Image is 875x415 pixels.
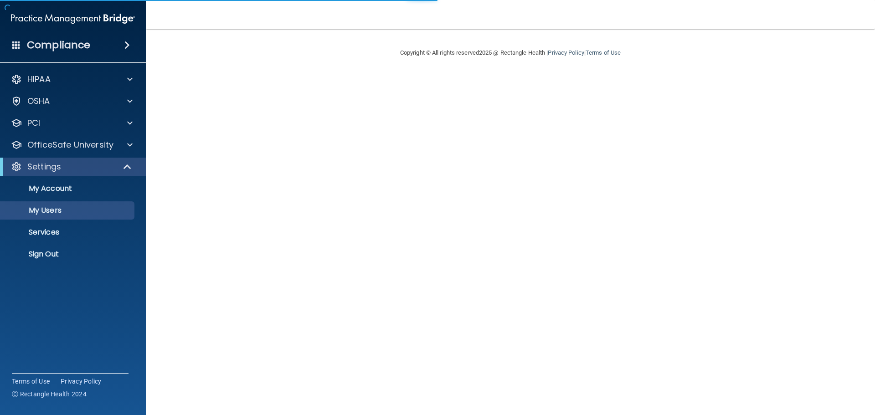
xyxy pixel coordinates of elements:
[6,184,130,193] p: My Account
[11,139,133,150] a: OfficeSafe University
[27,118,40,128] p: PCI
[548,49,584,56] a: Privacy Policy
[6,250,130,259] p: Sign Out
[27,96,50,107] p: OSHA
[27,139,113,150] p: OfficeSafe University
[61,377,102,386] a: Privacy Policy
[27,161,61,172] p: Settings
[11,96,133,107] a: OSHA
[11,161,132,172] a: Settings
[6,228,130,237] p: Services
[6,206,130,215] p: My Users
[11,118,133,128] a: PCI
[11,74,133,85] a: HIPAA
[586,49,621,56] a: Terms of Use
[12,377,50,386] a: Terms of Use
[27,74,51,85] p: HIPAA
[11,10,135,28] img: PMB logo
[27,39,90,51] h4: Compliance
[344,38,677,67] div: Copyright © All rights reserved 2025 @ Rectangle Health | |
[12,389,87,399] span: Ⓒ Rectangle Health 2024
